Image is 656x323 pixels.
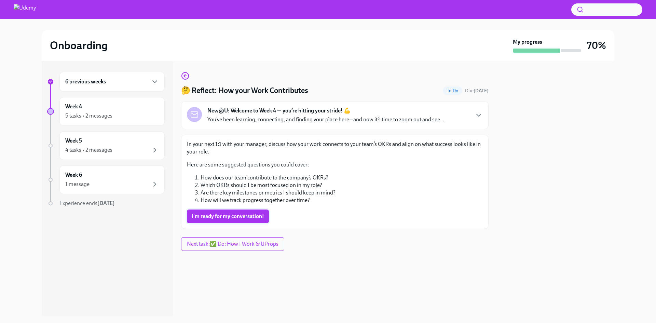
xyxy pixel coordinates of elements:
[201,181,483,189] li: Which OKRs should I be most focused on in my role?
[443,88,462,93] span: To Do
[465,88,489,94] span: October 4th, 2025 13:00
[65,171,82,179] h6: Week 6
[181,85,308,96] h4: 🤔 Reflect: How your Work Contributes
[65,137,82,145] h6: Week 5
[65,112,112,120] div: 5 tasks • 2 messages
[207,116,444,123] p: You’ve been learning, connecting, and finding your place here—and now it’s time to zoom out and s...
[201,197,483,204] li: How will we track progress together over time?
[59,72,165,92] div: 6 previous weeks
[65,103,82,110] h6: Week 4
[65,180,90,188] div: 1 message
[47,131,165,160] a: Week 54 tasks • 2 messages
[14,4,36,15] img: Udemy
[59,200,115,206] span: Experience ends
[65,78,106,85] h6: 6 previous weeks
[192,213,264,220] span: I'm ready for my conversation!
[207,107,351,115] strong: New@U: Welcome to Week 4 — you’re hitting your stride! 💪
[587,39,606,52] h3: 70%
[201,189,483,197] li: Are there key milestones or metrics I should keep in mind?
[513,38,542,46] strong: My progress
[65,146,112,154] div: 4 tasks • 2 messages
[47,97,165,126] a: Week 45 tasks • 2 messages
[187,140,483,156] p: In your next 1:1 with your manager, discuss how your work connects to your team’s OKRs and align ...
[201,174,483,181] li: How does our team contribute to the company’s OKRs?
[97,200,115,206] strong: [DATE]
[187,210,269,223] button: I'm ready for my conversation!
[187,161,483,169] p: Here are some suggested questions you could cover:
[47,165,165,194] a: Week 61 message
[465,88,489,94] span: Due
[474,88,489,94] strong: [DATE]
[50,39,108,52] h2: Onboarding
[187,241,278,247] span: Next task : ✅ Do: How I Work & UProps
[181,237,284,251] button: Next task:✅ Do: How I Work & UProps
